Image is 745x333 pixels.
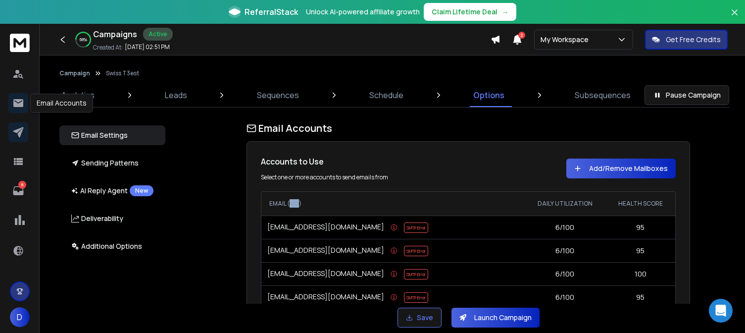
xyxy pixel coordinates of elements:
[61,89,95,101] p: Analytics
[30,94,93,112] div: Email Accounts
[541,35,593,45] p: My Workspace
[59,125,165,145] button: Email Settings
[666,35,721,45] p: Get Free Credits
[159,83,193,107] a: Leads
[251,83,305,107] a: Sequences
[245,6,298,18] span: ReferralStack
[501,7,508,17] span: →
[363,83,409,107] a: Schedule
[10,307,30,327] button: D
[59,69,90,77] button: Campaign
[93,28,137,40] h1: Campaigns
[645,85,729,105] button: Pause Campaign
[728,6,741,30] button: Close banner
[569,83,637,107] a: Subsequences
[257,89,299,101] p: Sequences
[165,89,187,101] p: Leads
[575,89,631,101] p: Subsequences
[467,83,510,107] a: Options
[93,44,123,52] p: Created At:
[709,299,733,323] div: Open Intercom Messenger
[143,28,173,41] div: Active
[247,121,690,135] h1: Email Accounts
[18,181,26,189] p: 8
[55,83,100,107] a: Analytics
[306,7,420,17] p: Unlock AI-powered affiliate growth
[473,89,504,101] p: Options
[71,130,128,140] p: Email Settings
[645,30,728,50] button: Get Free Credits
[8,181,28,201] a: 8
[125,43,170,51] p: [DATE] 02:51 PM
[424,3,516,21] button: Claim Lifetime Deal→
[369,89,403,101] p: Schedule
[518,32,525,39] span: 2
[106,69,139,77] p: Swiss T3est
[80,37,87,43] p: 68 %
